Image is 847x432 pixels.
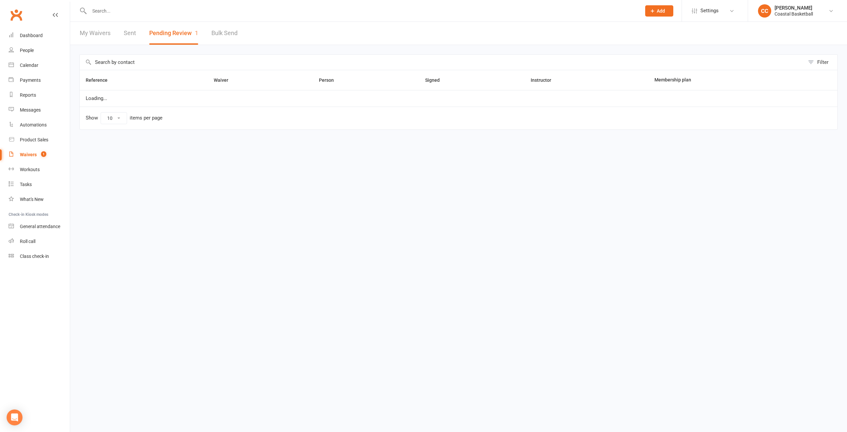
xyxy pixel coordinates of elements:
[9,162,70,177] a: Workouts
[758,4,771,18] div: CC
[86,77,115,83] span: Reference
[9,219,70,234] a: General attendance kiosk mode
[700,3,719,18] span: Settings
[20,239,35,244] div: Roll call
[319,76,341,84] button: Person
[9,43,70,58] a: People
[20,167,40,172] div: Workouts
[531,77,558,83] span: Instructor
[9,88,70,103] a: Reports
[20,197,44,202] div: What's New
[9,132,70,147] a: Product Sales
[817,58,828,66] div: Filter
[149,22,198,45] button: Pending Review1
[214,77,236,83] span: Waiver
[80,55,805,70] input: Search by contact
[9,234,70,249] a: Roll call
[20,224,60,229] div: General attendance
[20,182,32,187] div: Tasks
[645,5,673,17] button: Add
[80,22,111,45] a: My Waivers
[9,192,70,207] a: What's New
[41,151,46,157] span: 1
[657,8,665,14] span: Add
[211,22,238,45] a: Bulk Send
[425,76,447,84] button: Signed
[775,11,813,17] div: Coastal Basketball
[20,107,41,113] div: Messages
[20,63,38,68] div: Calendar
[20,77,41,83] div: Payments
[9,58,70,73] a: Calendar
[195,29,198,36] span: 1
[8,7,24,23] a: Clubworx
[425,77,447,83] span: Signed
[9,103,70,118] a: Messages
[9,118,70,132] a: Automations
[20,122,47,127] div: Automations
[86,76,115,84] button: Reference
[86,112,162,124] div: Show
[20,92,36,98] div: Reports
[80,90,837,107] td: Loading...
[20,137,48,142] div: Product Sales
[87,6,637,16] input: Search...
[319,77,341,83] span: Person
[124,22,136,45] a: Sent
[20,152,37,157] div: Waivers
[9,147,70,162] a: Waivers 1
[531,76,558,84] button: Instructor
[214,76,236,84] button: Waiver
[775,5,813,11] div: [PERSON_NAME]
[20,254,49,259] div: Class check-in
[20,33,43,38] div: Dashboard
[9,28,70,43] a: Dashboard
[20,48,34,53] div: People
[805,55,837,70] button: Filter
[648,70,800,90] th: Membership plan
[7,409,22,425] div: Open Intercom Messenger
[130,115,162,121] div: items per page
[9,73,70,88] a: Payments
[9,177,70,192] a: Tasks
[9,249,70,264] a: Class kiosk mode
